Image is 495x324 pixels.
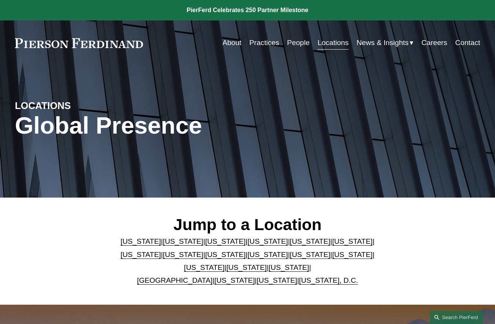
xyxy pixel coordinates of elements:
a: Search this site [430,311,483,324]
a: [US_STATE] [121,251,161,259]
a: [GEOGRAPHIC_DATA] [137,276,212,284]
a: [US_STATE] [205,251,246,259]
h1: Global Presence [15,112,325,139]
a: [US_STATE] [269,263,309,271]
a: [US_STATE] [184,263,225,271]
a: About [222,36,241,50]
a: [US_STATE] [226,263,267,271]
a: [US_STATE] [290,237,330,245]
a: [US_STATE] [248,237,288,245]
span: News & Insights [357,36,409,49]
a: [US_STATE] [214,276,255,284]
a: [US_STATE] [248,251,288,259]
a: [US_STATE] [121,237,161,245]
h4: LOCATIONS [15,100,131,112]
a: [US_STATE] [332,237,373,245]
a: [US_STATE] [257,276,297,284]
p: | | | | | | | | | | | | | | | | | | [112,235,383,287]
a: folder dropdown [357,36,413,50]
a: [US_STATE] [332,251,373,259]
a: [US_STATE], D.C. [299,276,358,284]
a: [US_STATE] [163,251,203,259]
a: Contact [455,36,480,50]
a: People [287,36,310,50]
h2: Jump to a Location [112,215,383,235]
a: Practices [249,36,279,50]
a: [US_STATE] [290,251,330,259]
a: [US_STATE] [205,237,246,245]
a: Locations [317,36,349,50]
a: [US_STATE] [163,237,203,245]
a: Careers [421,36,447,50]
